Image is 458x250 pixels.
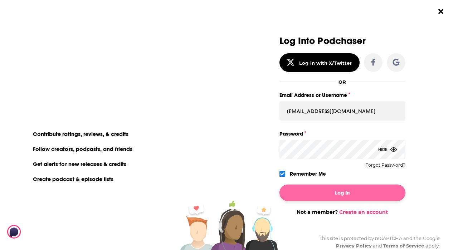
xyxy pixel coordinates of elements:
h3: Log Into Podchaser [279,36,405,46]
div: OR [338,79,346,85]
li: On Podchaser you can: [29,117,172,123]
a: Create an account [339,209,388,215]
a: Privacy Policy [336,243,372,249]
div: This site is protected by reCAPTCHA and the Google and apply. [314,235,440,250]
label: Remember Me [290,169,326,178]
button: Close Button [434,5,448,18]
label: Email Address or Username [279,90,405,100]
img: Podchaser - Follow, Share and Rate Podcasts [7,225,76,239]
button: Log In [279,185,405,201]
div: Not a member? [279,209,405,215]
button: Forgot Password? [365,163,405,168]
li: Create podcast & episode lists [29,174,118,183]
a: Podchaser - Follow, Share and Rate Podcasts [7,225,70,239]
button: Log in with X/Twitter [279,53,360,72]
label: Password [279,129,405,138]
a: create an account [63,38,134,48]
input: Email Address or Username [279,101,405,121]
li: Get alerts for new releases & credits [29,159,131,168]
div: Hide [378,140,397,159]
li: Follow creators, podcasts, and friends [29,144,138,153]
li: Contribute ratings, reviews, & credits [29,129,134,138]
div: Log in with X/Twitter [299,60,352,66]
a: Terms of Service [383,243,424,249]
